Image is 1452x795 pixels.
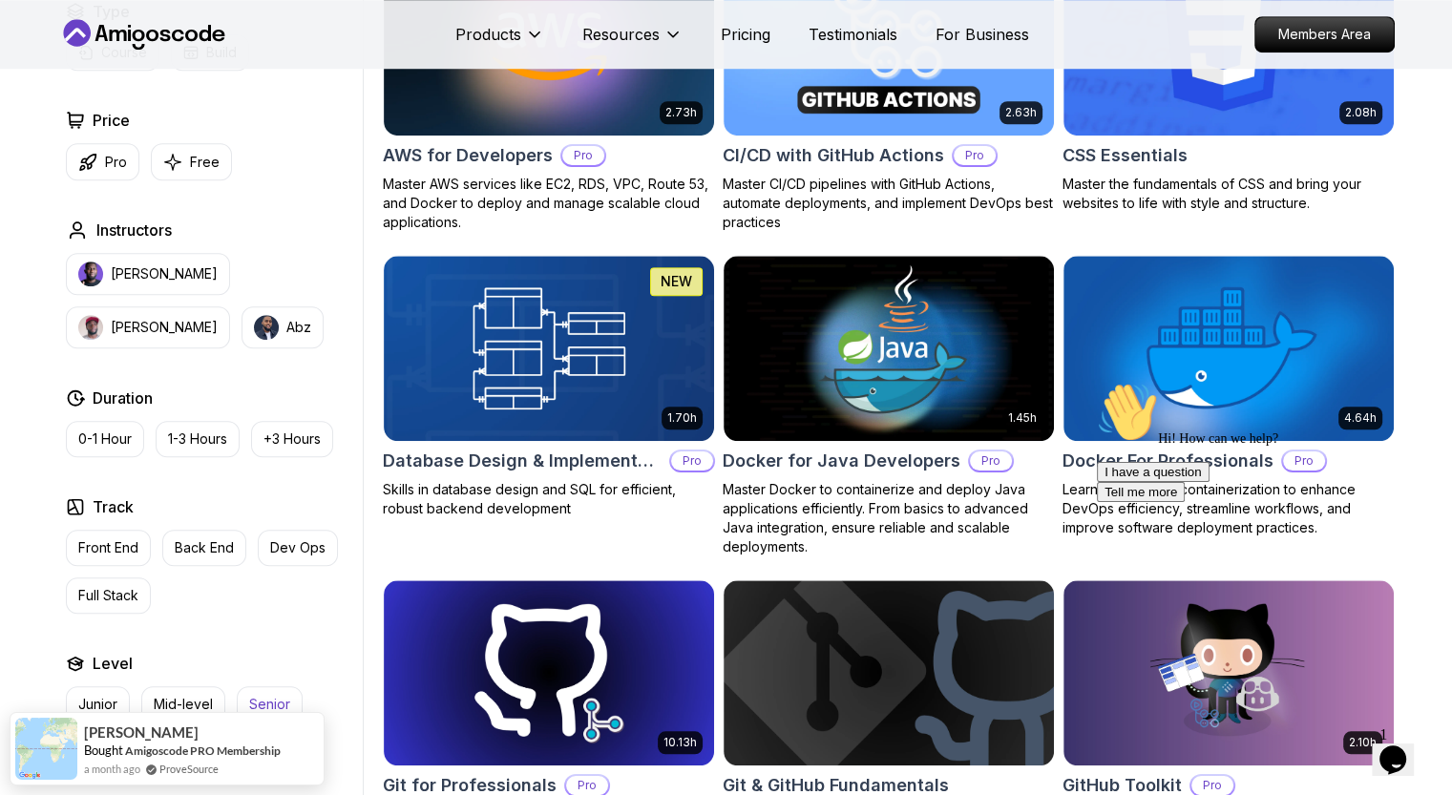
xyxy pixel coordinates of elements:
div: 👋Hi! How can we help?I have a questionTell me more [8,8,351,128]
img: Docker For Professionals card [1063,256,1394,441]
img: Docker for Java Developers card [724,256,1054,441]
p: Master Docker to containerize and deploy Java applications efficiently. From basics to advanced J... [723,480,1055,556]
h2: Duration [93,387,153,409]
button: I have a question [8,88,120,108]
span: [PERSON_NAME] [84,724,199,741]
p: 1-3 Hours [168,429,227,449]
p: +3 Hours [263,429,321,449]
button: Pro [66,143,139,180]
h2: Database Design & Implementation [383,448,662,474]
iframe: chat widget [1372,719,1433,776]
p: Front End [78,538,138,557]
p: [PERSON_NAME] [111,264,218,283]
p: Dev Ops [270,538,326,557]
p: Master the fundamentals of CSS and bring your websites to life with style and structure. [1063,175,1395,213]
p: Resources [582,23,660,46]
button: Senior [237,686,303,722]
img: instructor img [78,315,103,340]
span: Hi! How can we help? [8,57,189,72]
h2: Docker for Java Developers [723,448,960,474]
img: Git & GitHub Fundamentals card [724,580,1054,765]
p: Junior [78,695,117,714]
p: Abz [286,318,311,337]
p: Back End [175,538,234,557]
a: For Business [936,23,1029,46]
h2: CI/CD with GitHub Actions [723,142,944,169]
button: Free [151,143,232,180]
img: Git for Professionals card [384,580,714,765]
img: instructor img [78,262,103,286]
p: Skills in database design and SQL for efficient, robust backend development [383,480,715,518]
p: 2.73h [665,105,697,120]
p: 2.08h [1345,105,1377,120]
p: NEW [661,272,692,291]
button: instructor img[PERSON_NAME] [66,306,230,348]
a: Docker for Java Developers card1.45hDocker for Java DevelopersProMaster Docker to containerize an... [723,255,1055,556]
button: Tell me more [8,108,95,128]
a: Pricing [721,23,770,46]
p: 2.63h [1005,105,1037,120]
img: Database Design & Implementation card [384,256,714,441]
p: Pro [970,451,1012,471]
h2: AWS for Developers [383,142,553,169]
button: Back End [162,530,246,566]
p: Pro [1191,776,1233,795]
p: Learn Docker and containerization to enhance DevOps efficiency, streamline workflows, and improve... [1063,480,1395,537]
button: +3 Hours [251,421,333,457]
h2: CSS Essentials [1063,142,1188,169]
p: Pro [954,146,996,165]
p: Pro [105,153,127,172]
button: Full Stack [66,577,151,614]
button: Junior [66,686,130,722]
p: Pro [671,451,713,471]
p: Master AWS services like EC2, RDS, VPC, Route 53, and Docker to deploy and manage scalable cloud ... [383,175,715,232]
img: :wave: [8,8,69,69]
h2: Docker For Professionals [1063,448,1273,474]
button: Front End [66,530,151,566]
button: 1-3 Hours [156,421,240,457]
button: Mid-level [141,686,225,722]
button: Products [455,23,544,61]
p: Master CI/CD pipelines with GitHub Actions, automate deployments, and implement DevOps best pract... [723,175,1055,232]
img: provesource social proof notification image [15,718,77,780]
img: GitHub Toolkit card [1063,580,1394,765]
h2: Level [93,652,133,675]
button: instructor imgAbz [242,306,324,348]
h2: Price [93,109,130,132]
a: ProveSource [159,761,219,777]
p: Products [455,23,521,46]
span: Bought [84,743,123,758]
p: Senior [249,695,290,714]
p: Free [190,153,220,172]
p: Pro [566,776,608,795]
p: Full Stack [78,586,138,605]
p: 1.70h [667,410,697,426]
button: instructor img[PERSON_NAME] [66,253,230,295]
p: Mid-level [154,695,213,714]
p: Pro [562,146,604,165]
h2: Instructors [96,219,172,241]
p: 0-1 Hour [78,429,132,449]
a: Database Design & Implementation card1.70hNEWDatabase Design & ImplementationProSkills in databas... [383,255,715,518]
a: Members Area [1254,16,1395,52]
p: [PERSON_NAME] [111,318,218,337]
p: 10.13h [663,735,697,750]
h2: Track [93,495,134,518]
button: Resources [582,23,683,61]
a: Docker For Professionals card4.64hDocker For ProfessionalsProLearn Docker and containerization to... [1063,255,1395,537]
a: Amigoscode PRO Membership [125,743,281,758]
span: a month ago [84,761,140,777]
p: Members Area [1255,17,1394,52]
img: instructor img [254,315,279,340]
a: Testimonials [809,23,897,46]
p: 2.10h [1349,735,1377,750]
p: 1.45h [1008,410,1037,426]
button: 0-1 Hour [66,421,144,457]
button: Dev Ops [258,530,338,566]
iframe: chat widget [1089,374,1433,709]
